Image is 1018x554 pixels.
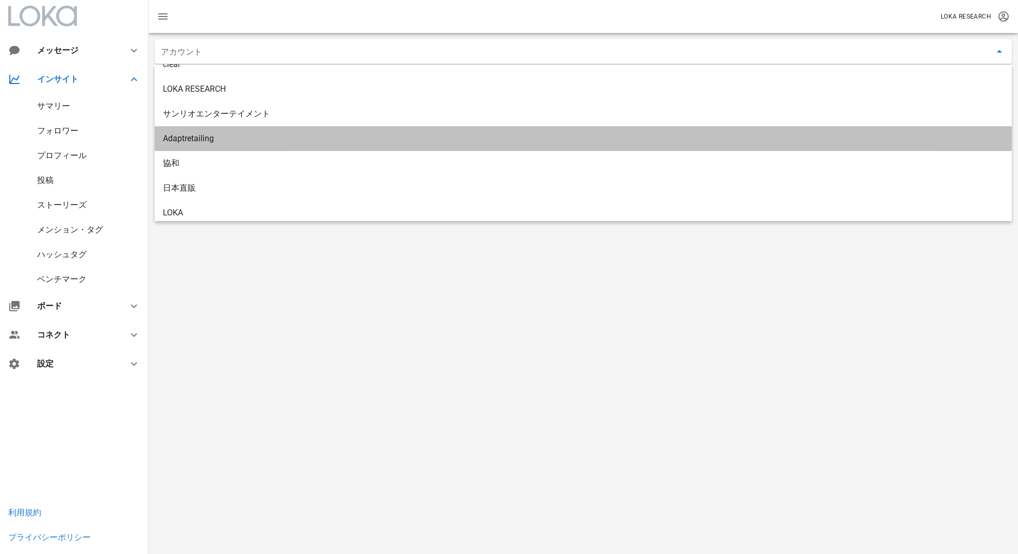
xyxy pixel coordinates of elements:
[37,200,87,210] a: ストーリーズ
[8,508,41,517] a: 利用規約
[163,158,1004,168] div: 協和
[37,101,70,111] a: サマリー
[37,175,54,185] a: 投稿
[163,59,1004,69] div: clear
[37,45,111,55] div: メッセージ
[37,301,115,311] div: ボード
[163,109,1004,119] div: サンリオエンターテイメント
[8,532,91,542] a: プライバシーポリシー
[37,150,87,160] a: プロフィール
[37,249,87,259] a: ハッシュタグ
[37,225,103,234] a: メンション・タグ
[941,11,991,22] p: LOKA RESEARCH
[163,183,1004,193] div: 日本直販
[163,84,1004,94] div: LOKA RESEARCH
[163,208,1004,217] div: LOKA
[37,330,115,340] div: コネクト
[37,126,78,136] a: フォロワー
[37,74,115,84] div: インサイト
[37,274,87,284] a: ベンチマーク
[37,359,115,368] div: 設定
[163,133,1004,143] div: Adaptretailing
